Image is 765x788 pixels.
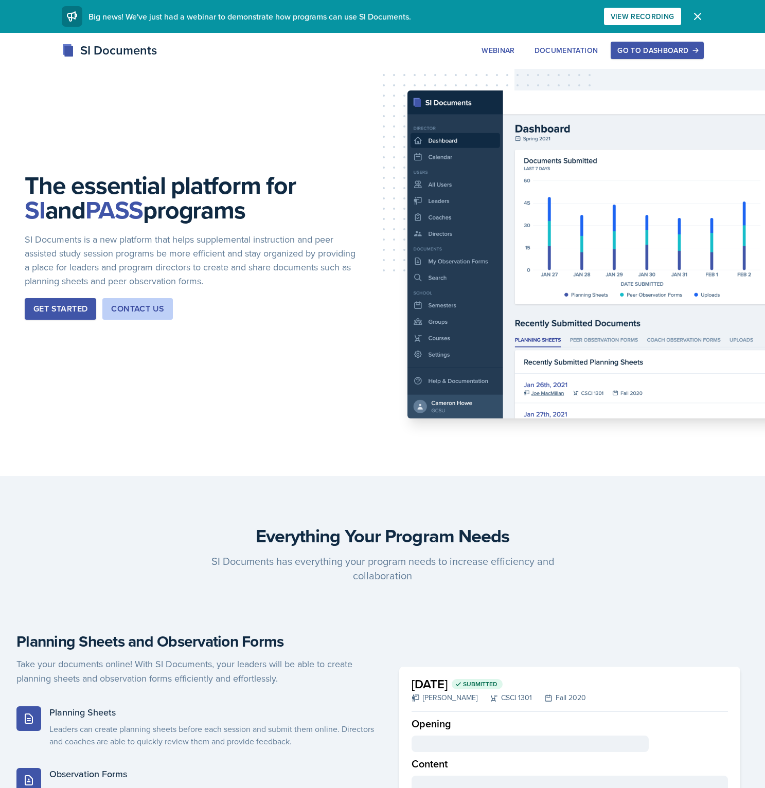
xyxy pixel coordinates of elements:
[111,303,164,315] div: Contact Us
[477,692,532,703] div: CSCI 1301
[412,716,728,736] div: Opening
[49,768,375,780] h5: Observation Forms
[16,525,749,546] h3: Everything Your Program Needs
[49,706,375,719] h5: Planning Sheets
[412,692,477,703] div: [PERSON_NAME]
[88,11,411,22] span: Big news! We've just had a webinar to demonstrate how programs can use SI Documents.
[482,46,514,54] div: Webinar
[185,554,580,583] p: SI Documents has everything your program needs to increase efficiency and collaboration
[611,42,703,59] button: Go to Dashboard
[617,46,697,54] div: Go to Dashboard
[25,298,96,320] button: Get Started
[33,303,87,315] div: Get Started
[463,680,497,688] span: Submitted
[16,632,375,651] h4: Planning Sheets and Observation Forms
[604,8,681,25] button: View Recording
[535,46,598,54] div: Documentation
[475,42,521,59] button: Webinar
[412,752,728,776] div: Content
[412,675,586,693] h2: [DATE]
[528,42,605,59] button: Documentation
[532,692,586,703] div: Fall 2020
[102,298,173,320] button: Contact Us
[16,657,375,686] p: Take your documents online! With SI Documents, your leaders will be able to create planning sheet...
[611,12,674,21] div: View Recording
[49,723,375,747] p: Leaders can create planning sheets before each session and submit them online. Directors and coac...
[62,41,157,60] div: SI Documents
